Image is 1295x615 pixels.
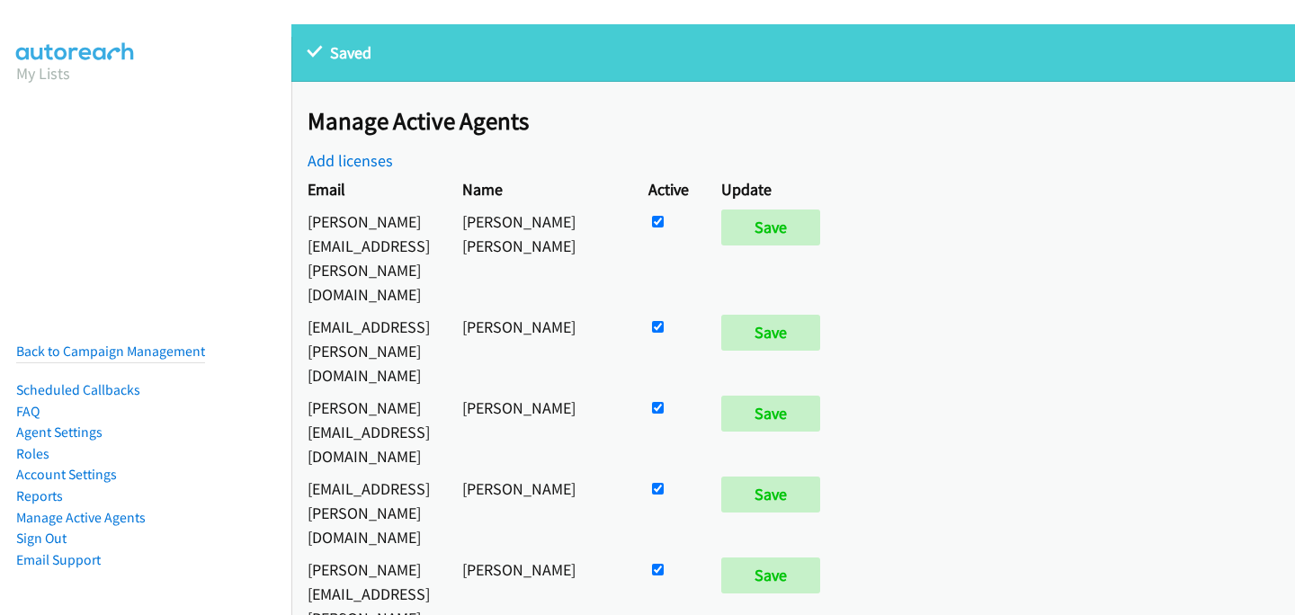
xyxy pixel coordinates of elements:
[446,472,632,553] td: [PERSON_NAME]
[705,173,844,205] th: Update
[446,205,632,310] td: [PERSON_NAME] [PERSON_NAME]
[721,477,820,512] input: Save
[446,310,632,391] td: [PERSON_NAME]
[291,472,446,553] td: [EMAIL_ADDRESS][PERSON_NAME][DOMAIN_NAME]
[308,150,393,171] a: Add licenses
[721,209,820,245] input: Save
[16,551,101,568] a: Email Support
[721,557,820,593] input: Save
[721,315,820,351] input: Save
[16,487,63,504] a: Reports
[16,63,70,84] a: My Lists
[16,381,140,398] a: Scheduled Callbacks
[16,445,49,462] a: Roles
[16,403,40,420] a: FAQ
[16,530,67,547] a: Sign Out
[308,40,1279,65] p: Saved
[291,205,446,310] td: [PERSON_NAME][EMAIL_ADDRESS][PERSON_NAME][DOMAIN_NAME]
[291,310,446,391] td: [EMAIL_ADDRESS][PERSON_NAME][DOMAIN_NAME]
[721,396,820,432] input: Save
[16,423,103,441] a: Agent Settings
[16,466,117,483] a: Account Settings
[446,391,632,472] td: [PERSON_NAME]
[308,106,1295,137] h2: Manage Active Agents
[291,391,446,472] td: [PERSON_NAME][EMAIL_ADDRESS][DOMAIN_NAME]
[291,173,446,205] th: Email
[446,173,632,205] th: Name
[632,173,705,205] th: Active
[16,509,146,526] a: Manage Active Agents
[16,343,205,360] a: Back to Campaign Management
